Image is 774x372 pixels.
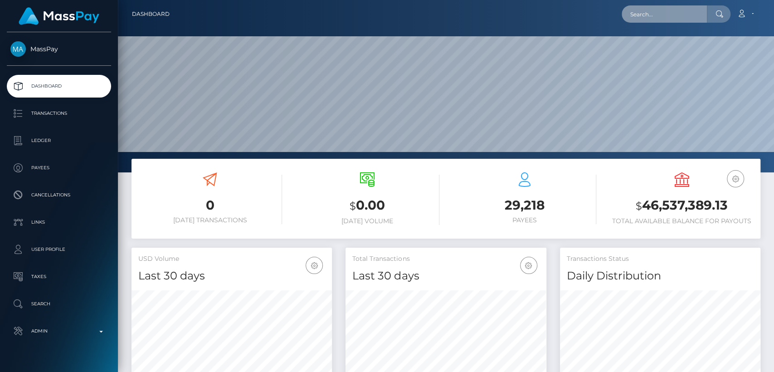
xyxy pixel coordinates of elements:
a: User Profile [7,238,111,261]
a: Admin [7,320,111,343]
h4: Last 30 days [352,268,539,284]
a: Cancellations [7,184,111,206]
p: Ledger [10,134,107,147]
h6: [DATE] Transactions [138,216,282,224]
a: Transactions [7,102,111,125]
p: Admin [10,324,107,338]
h3: 46,537,389.13 [610,196,754,215]
img: MassPay [10,41,26,57]
input: Search... [622,5,707,23]
h6: Payees [453,216,597,224]
small: $ [636,200,642,212]
a: Dashboard [132,5,170,24]
p: Dashboard [10,79,107,93]
h6: Total Available Balance for Payouts [610,217,754,225]
a: Links [7,211,111,234]
a: Search [7,293,111,315]
a: Dashboard [7,75,111,98]
h6: [DATE] Volume [296,217,439,225]
h3: 0.00 [296,196,439,215]
h5: Total Transactions [352,255,539,264]
a: Ledger [7,129,111,152]
h4: Last 30 days [138,268,325,284]
img: MassPay Logo [19,7,99,25]
p: Transactions [10,107,107,120]
h3: 0 [138,196,282,214]
span: MassPay [7,45,111,53]
p: Links [10,215,107,229]
h4: Daily Distribution [567,268,754,284]
p: User Profile [10,243,107,256]
small: $ [350,200,356,212]
p: Payees [10,161,107,175]
h5: Transactions Status [567,255,754,264]
a: Payees [7,157,111,179]
p: Search [10,297,107,311]
p: Taxes [10,270,107,284]
a: Taxes [7,265,111,288]
p: Cancellations [10,188,107,202]
h3: 29,218 [453,196,597,214]
h5: USD Volume [138,255,325,264]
